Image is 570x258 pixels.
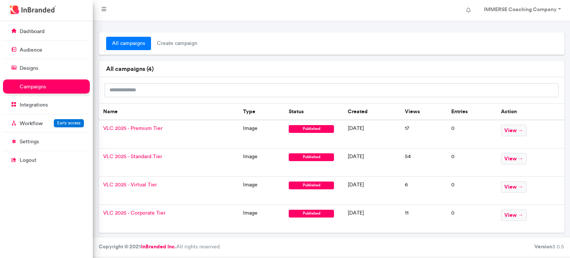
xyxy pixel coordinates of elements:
[476,3,567,18] a: IMMERSE Coaching Company
[534,243,564,251] div: 3.0.5
[501,153,527,164] span: view →
[239,148,285,177] td: image
[447,103,497,120] th: Entries
[400,120,447,148] td: 17
[289,182,334,189] span: published
[400,103,447,120] th: Views
[3,79,90,94] a: campaigns
[103,153,162,160] span: VLC 2025 - Standard Tier
[343,120,400,148] td: [DATE]
[8,4,58,16] img: InBranded Logo
[534,243,552,250] b: Version
[289,153,334,161] span: published
[447,120,497,148] td: 0
[103,125,163,131] span: VLC 2025 - Premium Tier
[99,103,239,120] th: Name
[57,120,81,125] span: Early access
[3,116,90,130] a: WorkflowEarly access
[20,138,39,146] p: settings
[20,65,38,72] p: designs
[447,148,497,177] td: 0
[400,205,447,233] td: 11
[20,120,43,127] p: Workflow
[501,181,527,193] span: view →
[20,101,48,109] p: integrations
[284,103,343,120] th: Status
[3,61,90,75] a: designs
[343,205,400,233] td: [DATE]
[20,28,45,35] p: dashboard
[99,243,176,250] strong: Copyright © 2021 .
[3,98,90,112] a: integrations
[343,103,400,120] th: Created
[239,205,285,233] td: image
[103,210,166,216] span: VLC 2025 - Corporate Tier
[106,37,151,50] a: all campaigns
[501,209,527,221] span: view →
[3,43,90,57] a: audience
[106,65,557,72] h6: all campaigns ( 4 )
[151,37,203,50] span: create campaign
[141,243,175,250] a: InBranded Inc
[289,210,334,218] span: published
[447,177,497,205] td: 0
[20,157,36,164] p: logout
[239,120,285,148] td: image
[20,46,42,54] p: audience
[239,103,285,120] th: Type
[239,177,285,205] td: image
[501,125,527,136] span: view →
[93,237,570,257] footer: All rights reserved.
[3,134,90,148] a: settings
[497,103,564,120] th: Action
[400,177,447,205] td: 6
[484,6,557,13] strong: IMMERSE Coaching Company
[103,182,157,188] span: VLC 2025 - Virtual Tier
[343,148,400,177] td: [DATE]
[400,148,447,177] td: 54
[289,125,334,133] span: published
[343,177,400,205] td: [DATE]
[3,24,90,38] a: dashboard
[447,205,497,233] td: 0
[20,83,46,91] p: campaigns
